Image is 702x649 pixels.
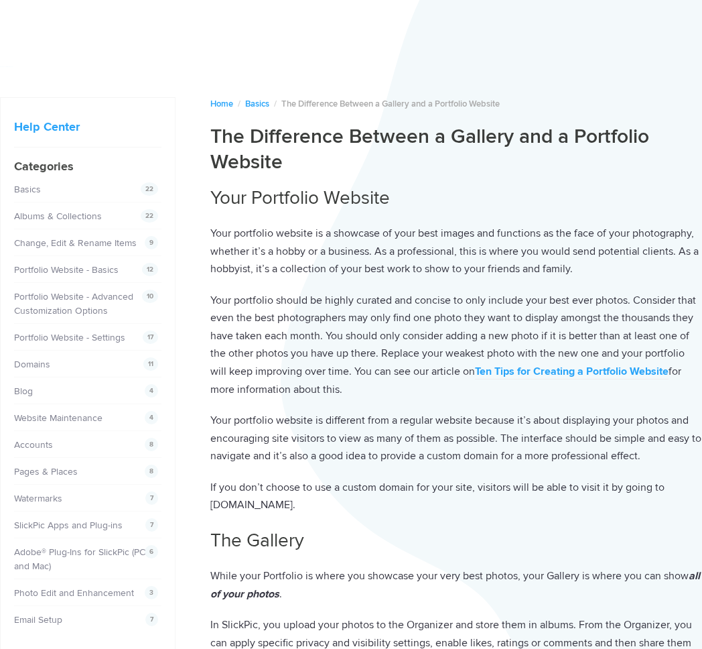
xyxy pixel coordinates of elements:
[210,99,233,109] a: Home
[145,586,158,599] span: 3
[14,332,125,343] a: Portfolio Website - Settings
[14,412,102,424] a: Website Maintenance
[210,292,702,398] p: Your portfolio should be highly curated and concise to only include your best ever photos. Consid...
[145,411,158,424] span: 4
[142,263,158,276] span: 12
[145,518,158,532] span: 7
[145,465,158,478] span: 8
[210,567,702,603] p: While your Portfolio is where you showcase your very best photos, your Gallery is where you can s...
[281,99,500,109] span: The Difference Between a Gallery and a Portfolio Website
[210,412,702,465] p: Your portfolio website is different from a regular website because it’s about displaying your pho...
[14,520,123,531] a: SlickPic Apps and Plug-ins
[14,587,134,599] a: Photo Edit and Enhancement
[142,290,158,303] span: 10
[145,438,158,451] span: 8
[14,237,137,249] a: Change, Edit & Rename Items
[14,119,80,134] a: Help Center
[210,569,700,601] em: all of your photos
[14,439,53,451] a: Accounts
[14,158,161,176] h4: Categories
[14,546,145,572] a: Adobe® Plug-Ins for SlickPic (PC and Mac)
[274,99,277,109] span: /
[143,331,158,344] span: 17
[145,384,158,398] span: 4
[145,491,158,505] span: 7
[145,236,158,249] span: 9
[143,357,158,371] span: 11
[14,291,133,316] a: Portfolio Website - Advanced Customization Options
[210,185,702,211] h2: Your Portfolio Website
[475,365,669,378] strong: Ten Tips for Creating a Portfolio Website
[14,493,62,504] a: Watermarks
[210,528,702,554] h2: The Gallery
[14,386,33,397] a: Blog
[210,479,702,514] p: If you don’t choose to use a custom domain for your site, visitors will be able to visit it by go...
[238,99,240,109] span: /
[14,264,119,276] a: Portfolio Website - Basics
[145,545,158,558] span: 6
[145,613,158,626] span: 7
[14,614,62,626] a: Email Setup
[245,99,269,109] a: Basics
[210,225,702,278] p: Your portfolio website is a showcase of your best images and functions as the face of your photog...
[210,124,702,174] h1: The Difference Between a Gallery and a Portfolio Website
[14,184,41,195] a: Basics
[141,209,158,223] span: 22
[14,211,102,222] a: Albums & Collections
[14,466,78,477] a: Pages & Places
[141,182,158,196] span: 22
[475,365,669,379] a: Ten Tips for Creating a Portfolio Website
[14,359,50,370] a: Domains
